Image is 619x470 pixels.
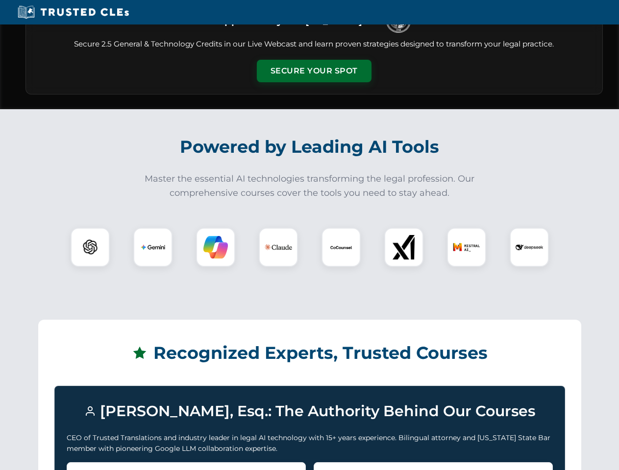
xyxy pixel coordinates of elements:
[196,228,235,267] div: Copilot
[265,234,292,261] img: Claude Logo
[392,235,416,259] img: xAI Logo
[510,228,549,267] div: DeepSeek
[133,228,173,267] div: Gemini
[141,235,165,259] img: Gemini Logo
[67,398,553,424] h3: [PERSON_NAME], Esq.: The Authority Behind Our Courses
[67,432,553,454] p: CEO of Trusted Translations and industry leader in legal AI technology with 15+ years experience....
[384,228,423,267] div: xAI
[71,228,110,267] div: ChatGPT
[138,172,481,200] p: Master the essential AI technologies transforming the legal profession. Our comprehensive courses...
[516,234,543,261] img: DeepSeek Logo
[257,60,371,82] button: Secure Your Spot
[38,130,581,164] h2: Powered by Leading AI Tools
[322,228,361,267] div: CoCounsel
[453,234,480,261] img: Mistral AI Logo
[329,235,353,259] img: CoCounsel Logo
[38,39,591,50] p: Secure 2.5 General & Technology Credits in our Live Webcast and learn proven strategies designed ...
[203,235,228,259] img: Copilot Logo
[447,228,486,267] div: Mistral AI
[259,228,298,267] div: Claude
[76,233,104,261] img: ChatGPT Logo
[54,336,565,370] h2: Recognized Experts, Trusted Courses
[15,5,132,20] img: Trusted CLEs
